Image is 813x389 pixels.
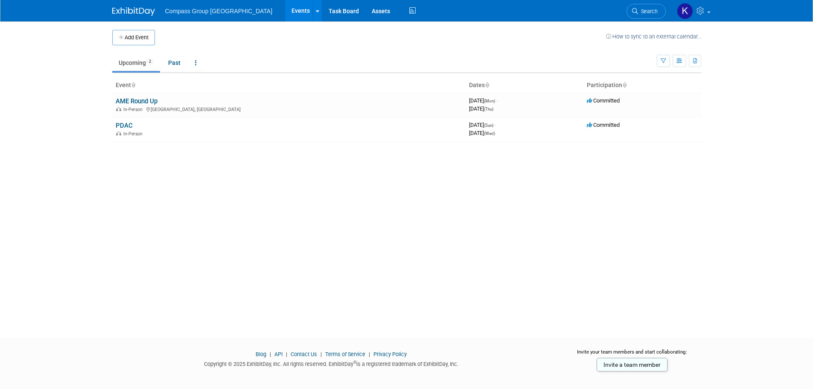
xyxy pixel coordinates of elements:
[116,105,462,112] div: [GEOGRAPHIC_DATA], [GEOGRAPHIC_DATA]
[116,107,121,111] img: In-Person Event
[469,130,495,136] span: [DATE]
[563,348,701,361] div: Invite your team members and start collaborating:
[112,78,466,93] th: Event
[256,351,266,357] a: Blog
[587,97,620,104] span: Committed
[622,82,627,88] a: Sort by Participation Type
[606,33,701,40] a: How to sync to an external calendar...
[627,4,666,19] a: Search
[484,131,495,136] span: (Wed)
[116,97,157,105] a: AME Round Up
[112,55,160,71] a: Upcoming2
[325,351,365,357] a: Terms of Service
[123,107,145,112] span: In-Person
[496,97,498,104] span: -
[116,131,121,135] img: In-Person Event
[318,351,324,357] span: |
[162,55,187,71] a: Past
[112,30,155,45] button: Add Event
[466,78,583,93] th: Dates
[353,360,356,365] sup: ®
[469,122,496,128] span: [DATE]
[677,3,693,19] img: Krystal Dupuis
[495,122,496,128] span: -
[123,131,145,137] span: In-Person
[112,7,155,16] img: ExhibitDay
[131,82,135,88] a: Sort by Event Name
[146,58,154,65] span: 2
[469,105,493,112] span: [DATE]
[291,351,317,357] a: Contact Us
[485,82,489,88] a: Sort by Start Date
[638,8,658,15] span: Search
[367,351,372,357] span: |
[116,122,133,129] a: PDAC
[597,358,667,371] a: Invite a team member
[284,351,289,357] span: |
[484,123,493,128] span: (Sun)
[165,8,273,15] span: Compass Group [GEOGRAPHIC_DATA]
[484,107,493,111] span: (Thu)
[484,99,495,103] span: (Mon)
[112,358,551,368] div: Copyright © 2025 ExhibitDay, Inc. All rights reserved. ExhibitDay is a registered trademark of Ex...
[469,97,498,104] span: [DATE]
[583,78,701,93] th: Participation
[373,351,407,357] a: Privacy Policy
[274,351,283,357] a: API
[587,122,620,128] span: Committed
[268,351,273,357] span: |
